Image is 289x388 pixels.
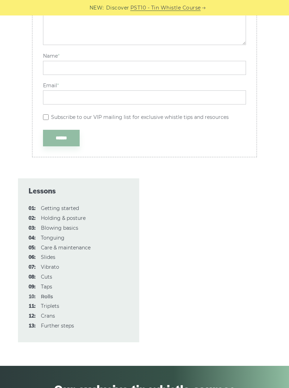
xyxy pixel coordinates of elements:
a: 06:Slides [41,254,55,260]
a: 12:Crans [41,313,55,319]
a: 05:Care & maintenance [41,244,91,251]
a: 04:Tonguing [41,235,64,241]
span: Lessons [29,186,129,196]
a: 03:Blowing basics [41,225,78,231]
span: Discover [106,4,129,12]
label: Name [43,53,246,59]
span: 01: [29,204,36,213]
a: 13:Further steps [41,323,74,329]
span: 09: [29,283,36,291]
a: 02:Holding & posture [41,215,86,221]
a: 01:Getting started [41,205,79,211]
a: 07:Vibrato [41,264,59,270]
span: 03: [29,224,36,233]
span: 11: [29,302,36,311]
span: 05: [29,244,36,252]
span: 08: [29,273,36,281]
label: Subscribe to our VIP mailing list for exclusive whistle tips and resources [51,114,229,120]
a: PST10 - Tin Whistle Course [130,4,201,12]
span: 02: [29,214,36,223]
span: 04: [29,234,36,242]
strong: Rolls [41,293,53,300]
label: Email [43,83,246,89]
span: 12: [29,312,36,320]
span: 13: [29,322,36,330]
a: 09:Taps [41,284,52,290]
span: 06: [29,253,36,262]
span: NEW: [90,4,104,12]
span: 10: [29,293,36,301]
span: 07: [29,263,36,272]
a: 11:Triplets [41,303,59,309]
a: 08:Cuts [41,274,52,280]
